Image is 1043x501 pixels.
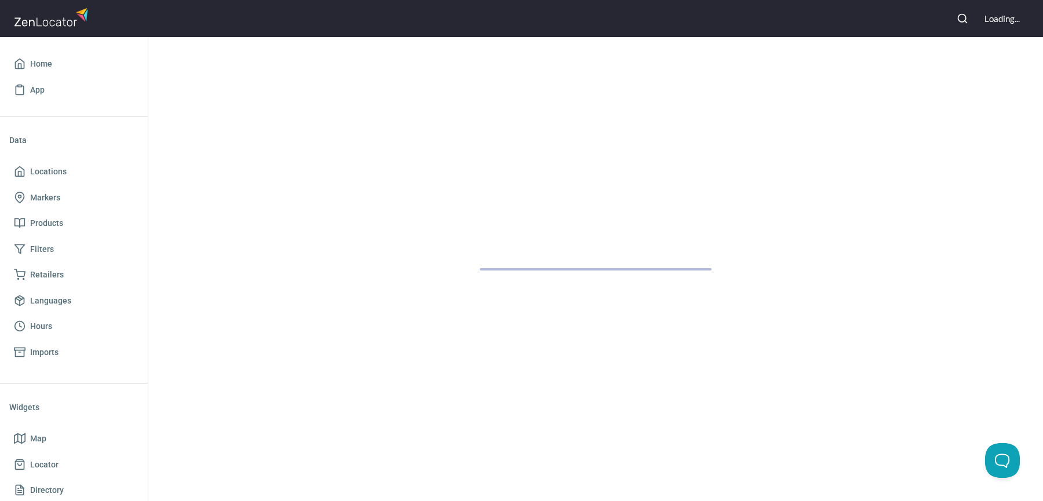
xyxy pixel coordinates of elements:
[9,452,138,478] a: Locator
[30,164,67,179] span: Locations
[30,242,54,257] span: Filters
[9,77,138,103] a: App
[9,185,138,211] a: Markers
[30,345,59,360] span: Imports
[9,236,138,262] a: Filters
[9,288,138,314] a: Languages
[984,13,1020,25] div: Loading...
[30,431,46,446] span: Map
[30,268,64,282] span: Retailers
[9,159,138,185] a: Locations
[9,313,138,339] a: Hours
[30,216,63,231] span: Products
[950,6,975,31] button: Search
[30,191,60,205] span: Markers
[9,262,138,288] a: Retailers
[985,443,1020,478] iframe: Toggle Customer Support
[30,57,52,71] span: Home
[30,483,64,498] span: Directory
[9,426,138,452] a: Map
[30,294,71,308] span: Languages
[30,458,59,472] span: Locator
[9,51,138,77] a: Home
[9,393,138,421] li: Widgets
[9,339,138,365] a: Imports
[30,83,45,97] span: App
[9,126,138,154] li: Data
[30,319,52,334] span: Hours
[14,5,92,30] img: zenlocator
[9,210,138,236] a: Products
